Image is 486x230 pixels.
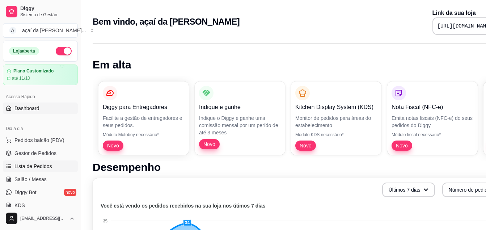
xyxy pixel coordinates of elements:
span: Novo [200,141,218,148]
p: Indique e ganhe [199,103,281,112]
h2: Bem vindo, açaí da [PERSON_NAME] [93,16,240,28]
text: Você está vendo os pedidos recebidos na sua loja nos útimos 7 dias [101,203,266,209]
button: Pedidos balcão (PDV) [3,134,78,146]
span: Diggy Bot [14,189,37,196]
span: Pedidos balcão (PDV) [14,137,64,144]
button: Kitchen Display System (KDS)Monitor de pedidos para áreas do estabelecimentoMódulo KDS necessário... [291,81,381,155]
button: Select a team [3,23,78,38]
button: Nota Fiscal (NFC-e)Emita notas fiscais (NFC-e) do seus pedidos do DiggyMódulo fiscal necessário*Novo [387,81,478,155]
p: Nota Fiscal (NFC-e) [392,103,473,112]
a: Salão / Mesas [3,173,78,185]
span: KDS [14,202,25,209]
p: Módulo Motoboy necessário* [103,132,185,138]
div: açaí da [PERSON_NAME] ... [22,27,86,34]
article: até 11/10 [12,75,30,81]
span: Salão / Mesas [14,176,47,183]
button: Alterar Status [56,47,72,55]
a: Dashboard [3,103,78,114]
a: DiggySistema de Gestão [3,3,78,20]
p: Diggy para Entregadores [103,103,185,112]
p: Módulo fiscal necessário* [392,132,473,138]
tspan: 35 [103,219,107,223]
div: Dia a dia [3,123,78,134]
span: Lista de Pedidos [14,163,52,170]
a: Gestor de Pedidos [3,147,78,159]
button: Diggy para EntregadoresFacilite a gestão de entregadores e seus pedidos.Módulo Motoboy necessário... [98,81,189,155]
p: Módulo KDS necessário* [295,132,377,138]
p: Kitchen Display System (KDS) [295,103,377,112]
span: Novo [297,142,314,149]
p: Facilite a gestão de entregadores e seus pedidos. [103,114,185,129]
span: Dashboard [14,105,39,112]
div: Loja aberta [9,47,39,55]
a: Plano Customizadoaté 11/10 [3,64,78,85]
button: [EMAIL_ADDRESS][DOMAIN_NAME] [3,210,78,227]
a: Lista de Pedidos [3,160,78,172]
span: [EMAIL_ADDRESS][DOMAIN_NAME] [20,216,66,221]
a: KDS [3,200,78,211]
button: Últimos 7 dias [382,183,435,197]
span: Sistema de Gestão [20,12,75,18]
p: Emita notas fiscais (NFC-e) do seus pedidos do Diggy [392,114,473,129]
span: A [9,27,16,34]
p: Indique o Diggy e ganhe uma comissão mensal por um perído de até 3 meses [199,114,281,136]
article: Plano Customizado [13,68,54,74]
div: Acesso Rápido [3,91,78,103]
span: Novo [393,142,411,149]
p: Monitor de pedidos para áreas do estabelecimento [295,114,377,129]
span: Gestor de Pedidos [14,150,56,157]
button: Indique e ganheIndique o Diggy e ganhe uma comissão mensal por um perído de até 3 mesesNovo [195,81,285,155]
span: Novo [104,142,122,149]
span: Diggy [20,5,75,12]
a: Diggy Botnovo [3,187,78,198]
